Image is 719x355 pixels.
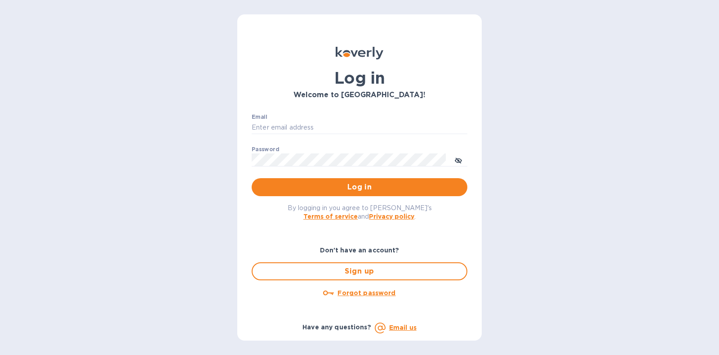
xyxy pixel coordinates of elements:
[288,204,432,220] span: By logging in you agree to [PERSON_NAME]'s and .
[320,247,399,254] b: Don't have an account?
[252,262,467,280] button: Sign up
[252,68,467,87] h1: Log in
[389,324,417,331] a: Email us
[252,121,467,135] input: Enter email address
[252,91,467,99] h3: Welcome to [GEOGRAPHIC_DATA]!
[369,213,414,220] a: Privacy policy
[252,147,279,152] label: Password
[252,114,267,120] label: Email
[260,266,459,277] span: Sign up
[337,289,395,297] u: Forgot password
[449,151,467,169] button: toggle password visibility
[336,47,383,59] img: Koverly
[259,182,460,193] span: Log in
[302,324,371,331] b: Have any questions?
[252,178,467,196] button: Log in
[303,213,358,220] a: Terms of service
